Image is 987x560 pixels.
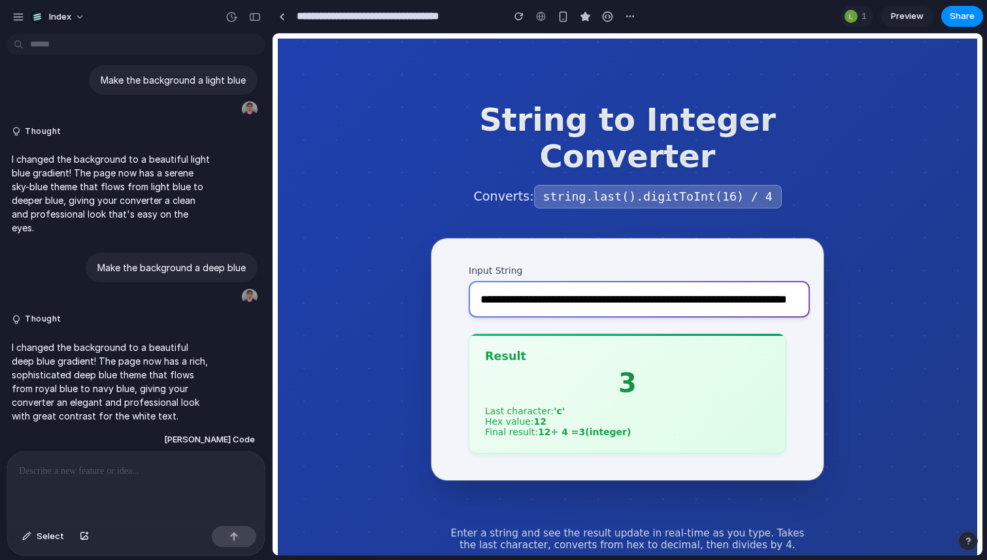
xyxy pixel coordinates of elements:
[941,6,983,27] button: Share
[12,340,212,423] p: I changed the background to a beautiful deep blue gradient! The page now has a rich, sophisticate...
[49,10,71,24] span: Index
[196,232,514,242] label: Input String
[265,393,358,404] strong: 12 ÷ 4 = 3 (integer)
[862,10,871,23] span: 1
[212,383,497,393] p: Hex value:
[164,433,255,446] span: [PERSON_NAME] Code
[261,152,509,175] code: string.last().digitToInt(16) / 4
[25,7,92,27] button: Index
[37,530,64,543] span: Select
[159,154,551,174] p: Converts:
[212,316,497,329] h3: Result
[841,6,873,27] div: 1
[281,372,292,383] strong: ' c '
[175,494,535,518] p: Enter a string and see the result update in real-time as you type. Takes the last character, conv...
[950,10,975,23] span: Share
[891,10,924,23] span: Preview
[212,393,497,404] p: Final result:
[16,526,71,547] button: Select
[160,428,259,452] button: [PERSON_NAME] Code
[212,335,497,365] p: 3
[212,372,497,383] p: Last character:
[261,383,274,393] strong: 12
[12,152,212,235] p: I changed the background to a beautiful light blue gradient! The page now has a serene sky-blue t...
[159,68,551,141] h1: String to Integer Converter
[881,6,933,27] a: Preview
[101,73,246,87] p: Make the background a light blue
[97,261,246,274] p: Make the background a deep blue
